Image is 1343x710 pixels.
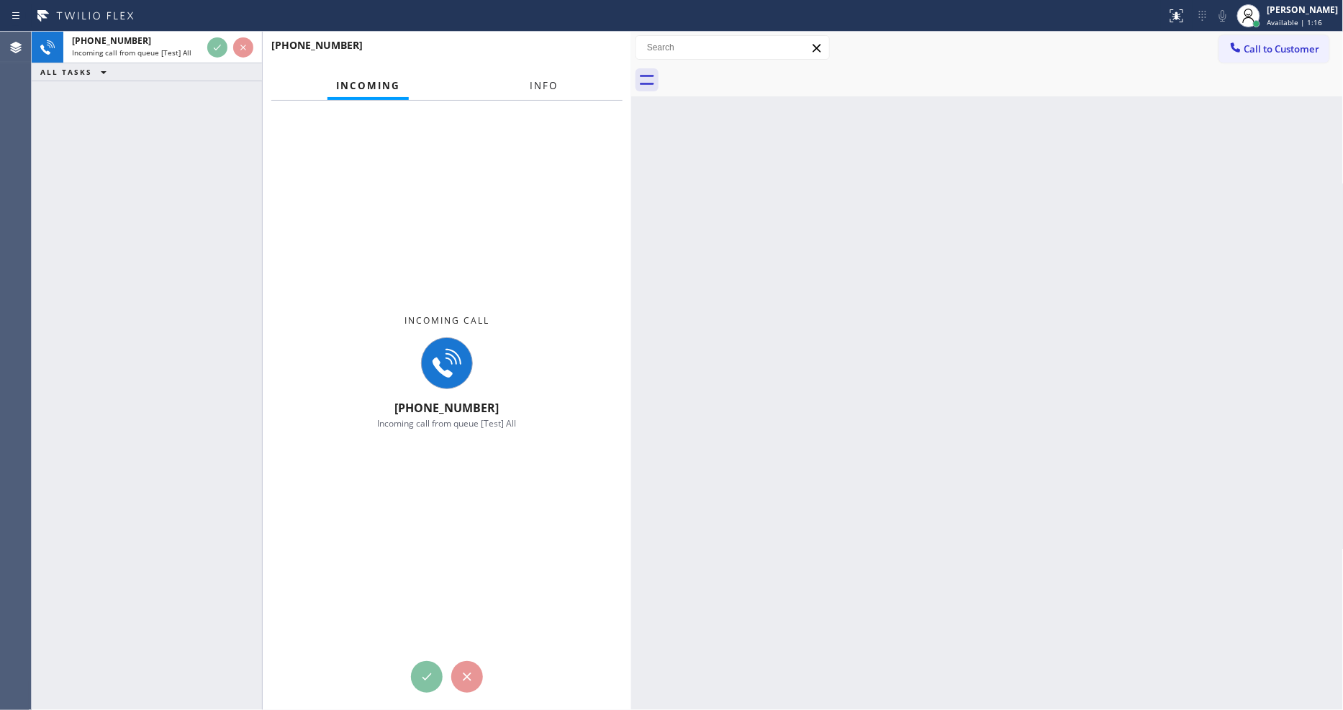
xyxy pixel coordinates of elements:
button: Reject [451,661,483,693]
span: ALL TASKS [40,67,92,77]
button: Accept [411,661,443,693]
span: Info [530,79,558,92]
span: Available | 1:16 [1267,17,1323,27]
span: Incoming call from queue [Test] All [377,417,516,429]
button: Mute [1213,6,1233,26]
span: Incoming call [404,314,489,327]
span: [PHONE_NUMBER] [394,400,499,416]
span: Incoming [336,79,400,92]
button: Info [521,72,566,100]
input: Search [636,36,829,59]
button: Call to Customer [1219,35,1329,63]
span: Call to Customer [1244,42,1320,55]
button: Accept [207,37,227,58]
span: Incoming call from queue [Test] All [72,47,191,58]
span: [PHONE_NUMBER] [72,35,151,47]
button: ALL TASKS [32,63,121,81]
div: [PERSON_NAME] [1267,4,1339,16]
button: Incoming [327,72,409,100]
button: Reject [233,37,253,58]
span: [PHONE_NUMBER] [271,38,363,52]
